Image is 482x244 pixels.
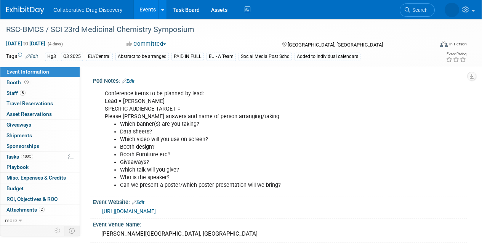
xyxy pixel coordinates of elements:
div: Pod Notes: [93,75,467,85]
span: Travel Reservations [6,100,53,106]
div: Event Format [399,40,467,51]
a: Giveaways [0,120,80,130]
span: [DATE] [DATE] [6,40,46,47]
img: Format-Inperson.png [440,41,448,47]
div: Event Website: [93,196,467,206]
span: more [5,217,17,223]
td: Tags [6,52,38,61]
span: 5 [20,90,26,96]
button: Committed [124,40,169,48]
a: Travel Reservations [0,98,80,109]
span: ROI, Objectives & ROO [6,196,58,202]
a: Edit [132,200,144,205]
div: EU/Central [86,53,113,61]
a: Tasks100% [0,152,80,162]
a: Attachments2 [0,205,80,215]
span: Budget [6,185,24,191]
span: Event Information [6,69,49,75]
div: PAID IN FULL [171,53,204,61]
span: Playbook [6,164,29,170]
span: Collaborative Drug Discovery [53,7,122,13]
a: Event Information [0,67,80,77]
span: Booth [6,79,30,85]
div: Hg3 [45,53,58,61]
span: to [22,40,29,47]
div: Added to individual calendars [295,53,360,61]
td: Personalize Event Tab Strip [51,226,64,236]
div: Event Rating [446,52,466,56]
div: Conference items to be planned by lead: Lead = [PERSON_NAME] SPECIFIC AUDIENCE TARGET = Please [P... [99,86,393,193]
span: 100% [21,154,33,159]
span: Staff [6,90,26,96]
li: Which talk will you give? [120,166,388,174]
a: Booth [0,77,80,88]
span: (4 days) [47,42,63,47]
a: [URL][DOMAIN_NAME] [102,208,156,214]
span: 2 [39,207,45,212]
li: Booth Furniture etc? [120,151,388,159]
span: Giveaways [6,122,31,128]
span: Booth not reserved yet [23,79,30,85]
span: Attachments [6,207,45,213]
li: Which banner(s) are you taking? [120,120,388,128]
a: Playbook [0,162,80,172]
li: Who is the speaker? [120,174,388,181]
a: Budget [0,183,80,194]
span: Shipments [6,132,32,138]
span: Search [410,7,428,13]
span: Tasks [6,154,33,160]
li: Giveaways? [120,159,388,166]
a: Edit [122,79,135,84]
li: Can we present a poster/which poster presentation will we bring? [120,181,388,189]
span: Asset Reservations [6,111,52,117]
a: Asset Reservations [0,109,80,119]
a: Misc. Expenses & Credits [0,173,80,183]
div: RSC-BMCS / SCI 23rd Medicinal Chemistry Symposium [3,23,428,37]
li: Booth design? [120,143,388,151]
div: Event Venue Name: [93,219,467,228]
div: Q3 2025 [61,53,83,61]
span: [GEOGRAPHIC_DATA], [GEOGRAPHIC_DATA] [288,42,383,48]
span: Misc. Expenses & Credits [6,175,66,181]
div: EU - A Team [207,53,236,61]
span: Sponsorships [6,143,39,149]
a: Sponsorships [0,141,80,151]
div: In-Person [449,41,467,47]
a: more [0,215,80,226]
a: Edit [26,54,38,59]
a: ROI, Objectives & ROO [0,194,80,204]
div: Social Media Post Schd [239,53,292,61]
a: Shipments [0,130,80,141]
li: Data sheets? [120,128,388,136]
li: Which video will you use on screen? [120,136,388,143]
img: Tamsin Lamont [445,3,459,17]
a: Search [400,3,435,17]
img: ExhibitDay [6,6,44,14]
div: [PERSON_NAME][GEOGRAPHIC_DATA], [GEOGRAPHIC_DATA] [99,228,461,240]
div: Abstract to be arranged [115,53,169,61]
a: Staff5 [0,88,80,98]
td: Toggle Event Tabs [64,226,80,236]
